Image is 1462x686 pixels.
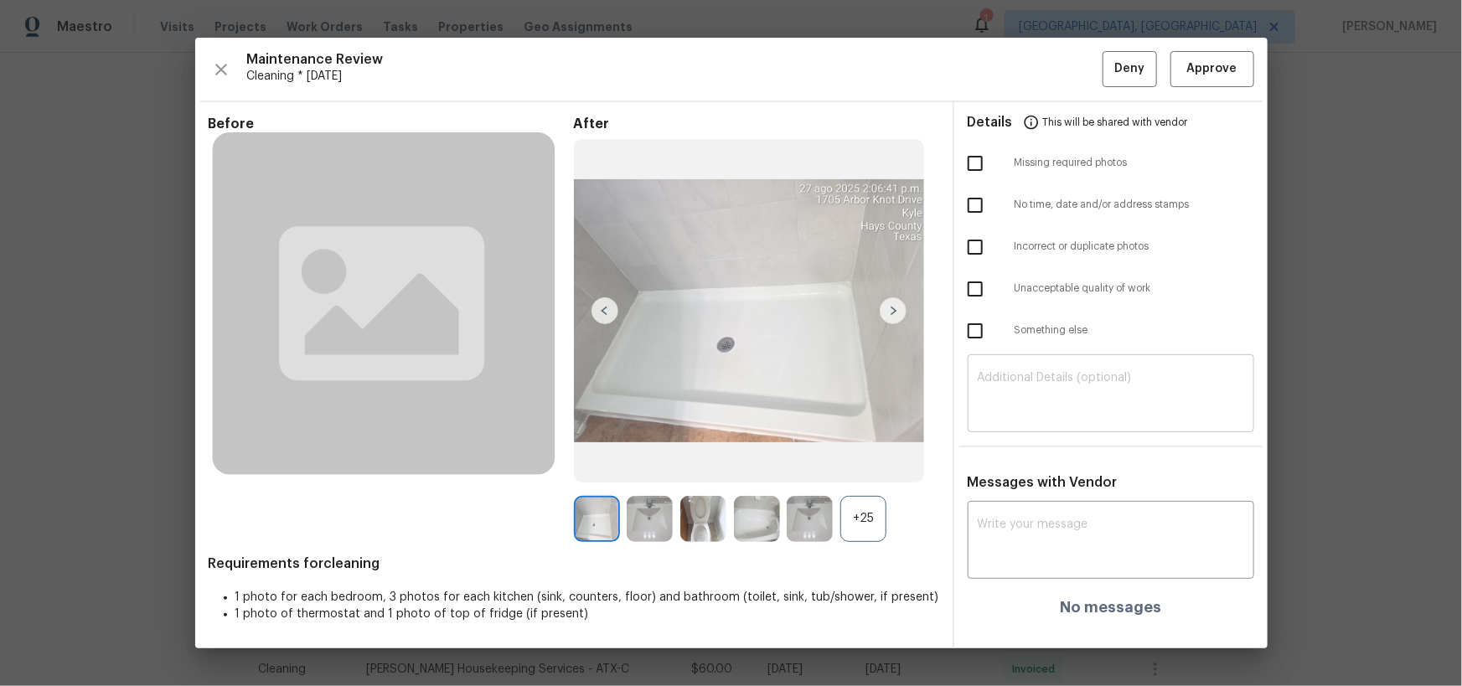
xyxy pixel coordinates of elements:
span: Deny [1114,59,1144,80]
span: No time, date and/or address stamps [1015,198,1254,212]
span: After [574,116,939,132]
span: Unacceptable quality of work [1015,281,1254,296]
div: Unacceptable quality of work [954,268,1268,310]
div: No time, date and/or address stamps [954,184,1268,226]
div: Something else [954,310,1268,352]
img: left-chevron-button-url [592,297,618,324]
li: 1 photo of thermostat and 1 photo of top of fridge (if present) [235,606,939,622]
span: Approve [1187,59,1237,80]
div: Incorrect or duplicate photos [954,226,1268,268]
span: This will be shared with vendor [1043,102,1188,142]
span: Requirements for cleaning [209,555,939,572]
img: right-chevron-button-url [880,297,907,324]
span: Incorrect or duplicate photos [1015,240,1254,254]
span: Something else [1015,323,1254,338]
div: +25 [840,496,886,542]
span: Missing required photos [1015,156,1254,170]
button: Deny [1103,51,1157,87]
div: Missing required photos [954,142,1268,184]
button: Approve [1170,51,1254,87]
h4: No messages [1060,599,1161,616]
li: 1 photo for each bedroom, 3 photos for each kitchen (sink, counters, floor) and bathroom (toilet,... [235,589,939,606]
span: Before [209,116,574,132]
span: Details [968,102,1013,142]
span: Cleaning * [DATE] [247,68,1103,85]
span: Maintenance Review [247,51,1103,68]
span: Messages with Vendor [968,476,1118,489]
